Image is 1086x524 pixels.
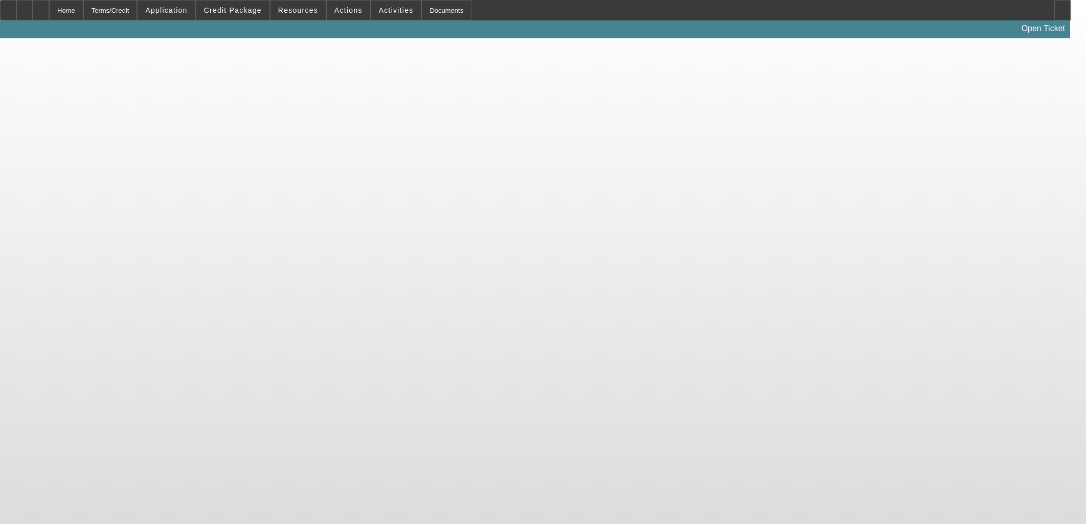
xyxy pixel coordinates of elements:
span: Activities [379,6,414,14]
span: Actions [334,6,363,14]
button: Application [138,1,195,20]
a: Open Ticket [1017,20,1069,37]
button: Activities [371,1,421,20]
span: Credit Package [204,6,262,14]
span: Resources [278,6,318,14]
span: Application [145,6,187,14]
button: Resources [270,1,326,20]
button: Actions [327,1,370,20]
button: Credit Package [196,1,269,20]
